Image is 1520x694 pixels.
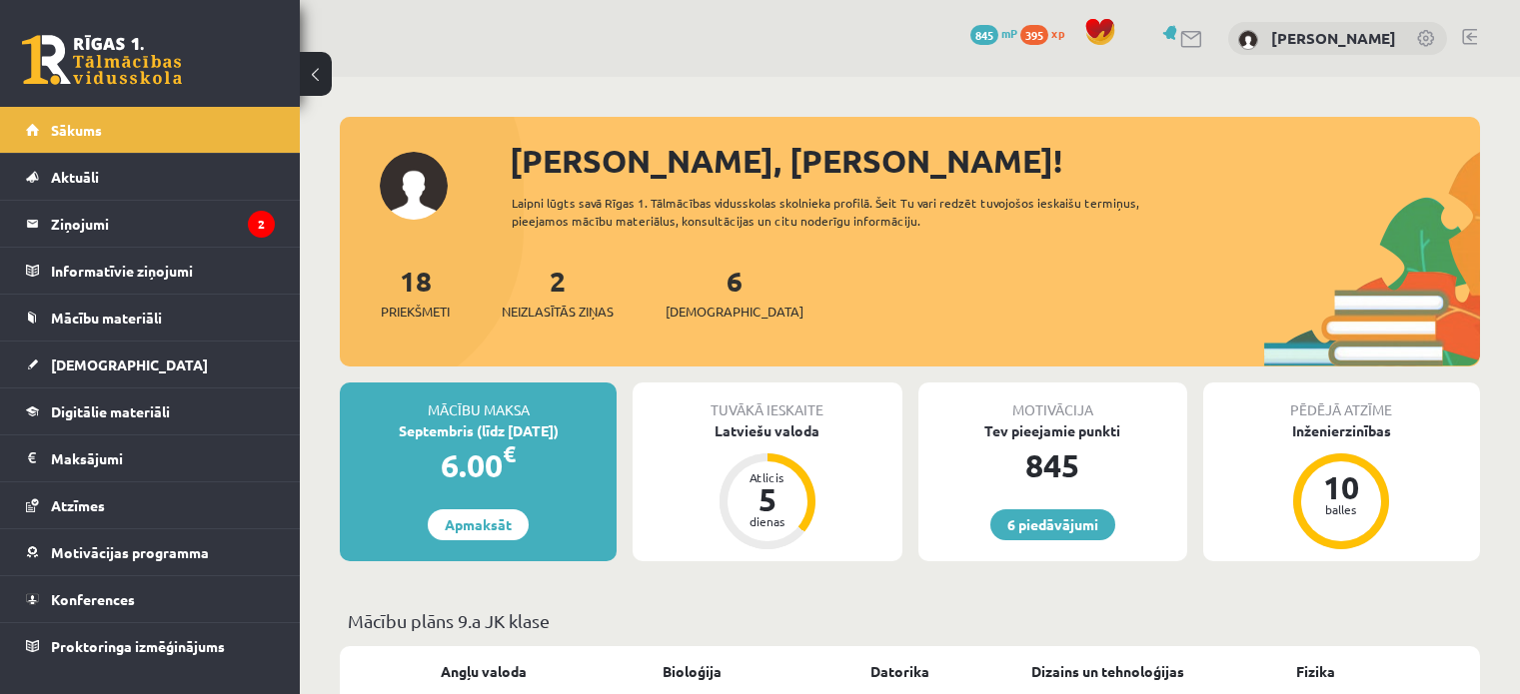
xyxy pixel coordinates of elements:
[990,509,1115,540] a: 6 piedāvājumi
[502,302,614,322] span: Neizlasītās ziņas
[502,263,614,322] a: 2Neizlasītās ziņas
[666,302,803,322] span: [DEMOGRAPHIC_DATA]
[51,248,275,294] legend: Informatīvie ziņojumi
[970,25,998,45] span: 845
[663,661,722,682] a: Bioloģija
[1031,661,1184,682] a: Dizains un tehnoloģijas
[738,483,797,515] div: 5
[51,201,275,247] legend: Ziņojumi
[26,154,275,200] a: Aktuāli
[51,309,162,327] span: Mācību materiāli
[26,529,275,575] a: Motivācijas programma
[51,435,275,481] legend: Maksājumi
[738,471,797,483] div: Atlicis
[1238,30,1258,50] img: Artjoms Keržajevs
[26,248,275,294] a: Informatīvie ziņojumi
[918,382,1187,420] div: Motivācija
[51,637,225,655] span: Proktoringa izmēģinājums
[248,211,275,238] i: 2
[1311,471,1371,503] div: 10
[1311,503,1371,515] div: balles
[26,107,275,153] a: Sākums
[340,441,617,489] div: 6.00
[26,623,275,669] a: Proktoringa izmēģinājums
[1001,25,1017,41] span: mP
[1020,25,1048,45] span: 395
[441,661,527,682] a: Angļu valoda
[26,576,275,622] a: Konferences
[1051,25,1064,41] span: xp
[51,496,105,514] span: Atzīmes
[1203,420,1480,441] div: Inženierzinības
[26,201,275,247] a: Ziņojumi2
[870,661,929,682] a: Datorika
[51,590,135,608] span: Konferences
[26,435,275,481] a: Maksājumi
[510,137,1480,185] div: [PERSON_NAME], [PERSON_NAME]!
[918,420,1187,441] div: Tev pieejamie punkti
[51,121,102,139] span: Sākums
[1271,28,1396,48] a: [PERSON_NAME]
[633,420,901,441] div: Latviešu valoda
[22,35,182,85] a: Rīgas 1. Tālmācības vidusskola
[51,355,208,373] span: [DEMOGRAPHIC_DATA]
[381,263,450,322] a: 18Priekšmeti
[51,402,170,420] span: Digitālie materiāli
[26,342,275,387] a: [DEMOGRAPHIC_DATA]
[1203,382,1480,420] div: Pēdējā atzīme
[633,420,901,552] a: Latviešu valoda Atlicis 5 dienas
[970,25,1017,41] a: 845 mP
[633,382,901,420] div: Tuvākā ieskaite
[26,388,275,434] a: Digitālie materiāli
[51,168,99,186] span: Aktuāli
[26,482,275,528] a: Atzīmes
[1203,420,1480,552] a: Inženierzinības 10 balles
[918,441,1187,489] div: 845
[348,607,1472,634] p: Mācību plāns 9.a JK klase
[340,420,617,441] div: Septembris (līdz [DATE])
[503,439,516,468] span: €
[1020,25,1074,41] a: 395 xp
[340,382,617,420] div: Mācību maksa
[512,194,1196,230] div: Laipni lūgts savā Rīgas 1. Tālmācības vidusskolas skolnieka profilā. Šeit Tu vari redzēt tuvojošo...
[51,543,209,561] span: Motivācijas programma
[381,302,450,322] span: Priekšmeti
[666,263,803,322] a: 6[DEMOGRAPHIC_DATA]
[738,515,797,527] div: dienas
[26,295,275,341] a: Mācību materiāli
[428,509,529,540] a: Apmaksāt
[1296,661,1335,682] a: Fizika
